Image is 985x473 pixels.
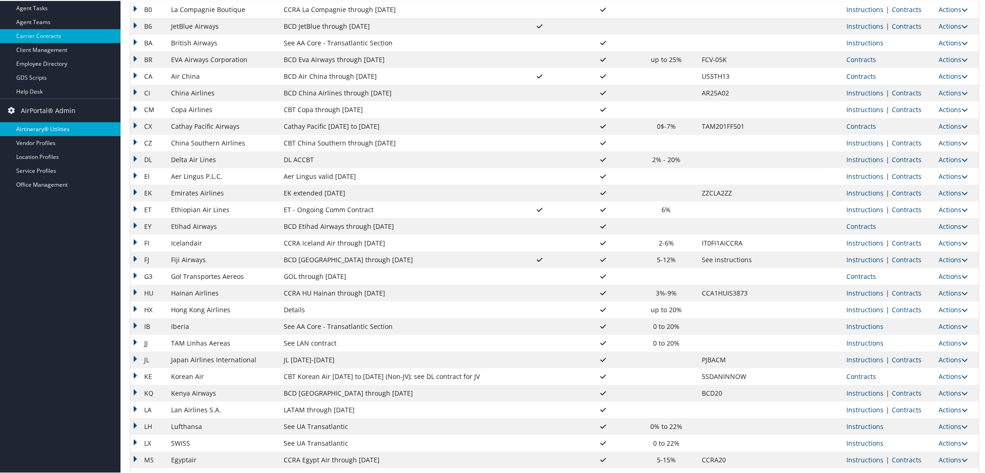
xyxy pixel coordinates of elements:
[892,388,921,397] a: View Contracts
[130,334,166,351] td: JJ
[130,384,166,401] td: KQ
[130,101,166,117] td: CM
[635,434,698,451] td: 0 to 22%
[939,271,968,280] a: Actions
[635,451,698,467] td: 5-15%
[697,50,762,67] td: FCV-05K
[279,184,509,201] td: EK extended [DATE]
[279,151,509,167] td: DL ACCBT
[846,388,883,397] a: View Ticketing Instructions
[939,354,968,363] a: Actions
[939,288,968,296] a: Actions
[279,134,509,151] td: CBT China Southern through [DATE]
[166,234,279,251] td: Icelandair
[883,404,892,413] span: |
[166,101,279,117] td: Copa Airlines
[130,251,166,267] td: FJ
[130,184,166,201] td: EK
[279,0,509,17] td: CCRA La Compagnie through [DATE]
[166,434,279,451] td: SWISS
[892,304,921,313] a: View Contracts
[883,238,892,246] span: |
[635,417,698,434] td: 0% to 22%
[939,321,968,330] a: Actions
[939,454,968,463] a: Actions
[279,167,509,184] td: Aer Lingus valid [DATE]
[846,321,883,330] a: View Ticketing Instructions
[939,421,968,430] a: Actions
[846,38,883,46] a: View Ticketing Instructions
[279,267,509,284] td: GOL through [DATE]
[279,50,509,67] td: BCD Eva Airways through [DATE]
[166,367,279,384] td: Korean Air
[697,367,762,384] td: 5SDANINNOW
[846,338,883,347] a: View Ticketing Instructions
[939,304,968,313] a: Actions
[130,217,166,234] td: EY
[279,117,509,134] td: Cathay Pacific [DATE] to [DATE]
[130,267,166,284] td: G3
[697,451,762,467] td: CCRA20
[697,384,762,401] td: BCD20
[846,171,883,180] a: View Ticketing Instructions
[279,17,509,34] td: BCD JetBlue through [DATE]
[939,254,968,263] a: Actions
[892,188,921,196] a: View Contracts
[939,388,968,397] a: Actions
[166,451,279,467] td: Egyptair
[883,454,892,463] span: |
[130,401,166,417] td: LA
[939,238,968,246] a: Actions
[279,417,509,434] td: See UA Transatlantic
[166,67,279,84] td: Air China
[939,404,968,413] a: Actions
[846,21,883,30] a: View Ticketing Instructions
[279,251,509,267] td: BCD [GEOGRAPHIC_DATA] through [DATE]
[892,254,921,263] a: View Contracts
[130,417,166,434] td: LH
[635,201,698,217] td: 6%
[939,121,968,130] a: Actions
[635,117,698,134] td: 0$-7%
[166,151,279,167] td: Delta Air Lines
[846,204,883,213] a: View Ticketing Instructions
[883,138,892,146] span: |
[279,34,509,50] td: See AA Core - Transatlantic Section
[892,4,921,13] a: View Contracts
[635,50,698,67] td: up to 25%
[883,188,892,196] span: |
[939,188,968,196] a: Actions
[939,438,968,447] a: Actions
[697,251,762,267] td: See instructions
[279,234,509,251] td: CCRA Iceland Air through [DATE]
[846,404,883,413] a: View Ticketing Instructions
[279,67,509,84] td: BCD Air China through [DATE]
[130,301,166,317] td: HX
[279,101,509,117] td: CBT Copa through [DATE]
[166,217,279,234] td: Etihad Airways
[130,367,166,384] td: KE
[892,454,921,463] a: View Contracts
[279,401,509,417] td: LATAM through [DATE]
[166,84,279,101] td: China Airlines
[166,301,279,317] td: Hong Kong Airlines
[130,134,166,151] td: CZ
[846,71,876,80] a: View Contracts
[279,84,509,101] td: BCD China Airlines through [DATE]
[697,67,762,84] td: US5TH13
[939,221,968,230] a: Actions
[130,284,166,301] td: HU
[846,4,883,13] a: View Ticketing Instructions
[846,254,883,263] a: View Ticketing Instructions
[846,154,883,163] a: View Ticketing Instructions
[130,234,166,251] td: FI
[279,217,509,234] td: BCD Etihad Airways through [DATE]
[846,88,883,96] a: View Ticketing Instructions
[846,54,876,63] a: View Contracts
[892,171,921,180] a: View Contracts
[939,171,968,180] a: Actions
[130,84,166,101] td: CI
[635,284,698,301] td: 3%-9%
[635,151,698,167] td: 2% - 20%
[939,21,968,30] a: Actions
